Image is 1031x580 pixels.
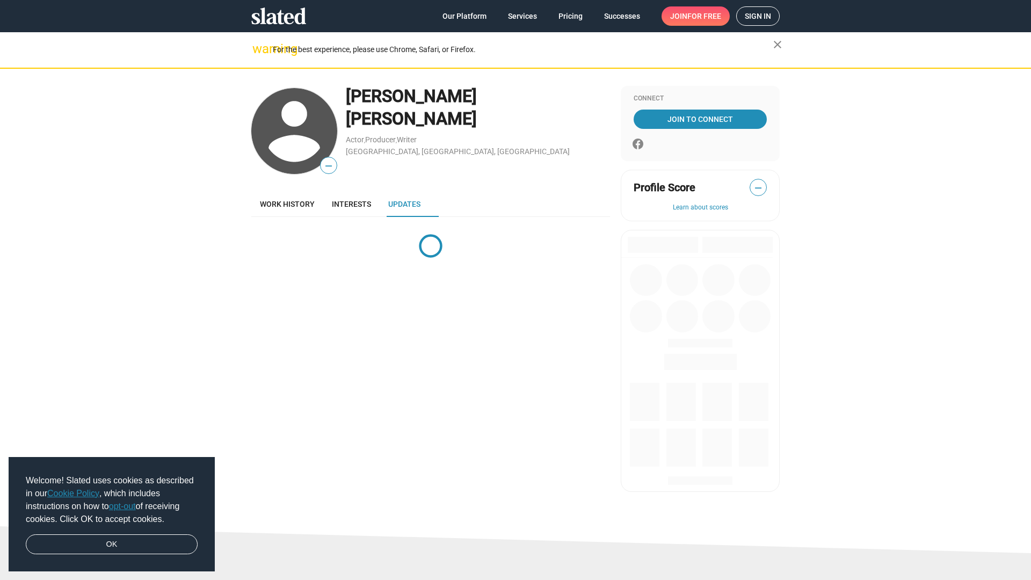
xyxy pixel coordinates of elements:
span: Sign in [745,7,771,25]
a: Producer [365,135,396,144]
mat-icon: warning [252,42,265,55]
div: Connect [634,95,767,103]
span: — [321,159,337,173]
span: , [396,137,397,143]
span: Pricing [558,6,583,26]
div: cookieconsent [9,457,215,572]
a: dismiss cookie message [26,534,198,555]
a: Our Platform [434,6,495,26]
a: opt-out [109,502,136,511]
span: Welcome! Slated uses cookies as described in our , which includes instructions on how to of recei... [26,474,198,526]
span: for free [687,6,721,26]
a: Sign in [736,6,780,26]
span: Our Platform [442,6,487,26]
a: Join To Connect [634,110,767,129]
a: Actor [346,135,364,144]
a: Successes [596,6,649,26]
a: [GEOGRAPHIC_DATA], [GEOGRAPHIC_DATA], [GEOGRAPHIC_DATA] [346,147,570,156]
span: — [750,181,766,195]
span: , [364,137,365,143]
span: Services [508,6,537,26]
span: Join [670,6,721,26]
a: Updates [380,191,429,217]
a: Cookie Policy [47,489,99,498]
a: Joinfor free [662,6,730,26]
button: Learn about scores [634,204,767,212]
div: [PERSON_NAME] [PERSON_NAME] [346,85,610,130]
a: Work history [251,191,323,217]
span: Interests [332,200,371,208]
span: Profile Score [634,180,695,195]
span: Work history [260,200,315,208]
mat-icon: close [771,38,784,51]
span: Join To Connect [636,110,765,129]
a: Services [499,6,546,26]
a: Writer [397,135,417,144]
a: Interests [323,191,380,217]
span: Successes [604,6,640,26]
div: For the best experience, please use Chrome, Safari, or Firefox. [273,42,773,57]
a: Pricing [550,6,591,26]
span: Updates [388,200,420,208]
